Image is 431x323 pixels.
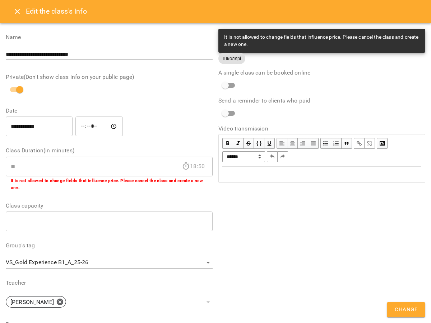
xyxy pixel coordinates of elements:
button: Bold [222,138,233,149]
p: [PERSON_NAME] [10,298,54,307]
label: Teacher [6,280,213,286]
button: Redo [278,151,288,162]
button: Undo [267,151,278,162]
label: Group's tag [6,243,213,248]
div: [PERSON_NAME] [6,296,66,308]
button: Blockquote [342,138,352,149]
label: Date [6,108,213,114]
label: Private(Don't show class info on your public page) [6,74,213,80]
button: Link [354,138,365,149]
button: OL [331,138,342,149]
span: Change [395,305,417,314]
div: It is not allowed to change fields that influence price. Please cancel the class and create a new... [224,31,420,51]
button: Image [377,138,388,149]
label: Send a reminder to clients who paid [218,98,425,104]
label: Video transmission [218,126,425,132]
button: Strikethrough [244,138,254,149]
button: Monospace [254,138,264,149]
span: Школярі [218,55,245,62]
button: Align Center [287,138,298,149]
b: It is not allowed to change fields that influence price. Please cancel the class and create a new... [11,178,203,190]
div: VS_Gold Experience B1_A_25-26 [6,257,213,269]
button: Underline [264,138,275,149]
button: Change [387,302,425,317]
label: Name [6,34,213,40]
button: Remove Link [365,138,375,149]
button: Italic [233,138,244,149]
button: Align Justify [308,138,319,149]
label: Class Duration(in minutes) [6,148,213,153]
h6: Edit the class's Info [26,6,87,17]
select: Block type [222,151,265,162]
label: Class capacity [6,203,213,209]
button: UL [320,138,331,149]
button: Align Right [298,138,308,149]
span: Normal [222,151,265,162]
div: [PERSON_NAME] [6,294,213,310]
button: Close [9,3,26,20]
button: Align Left [277,138,287,149]
label: A single class can be booked online [218,70,425,76]
div: Edit text [219,167,425,182]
